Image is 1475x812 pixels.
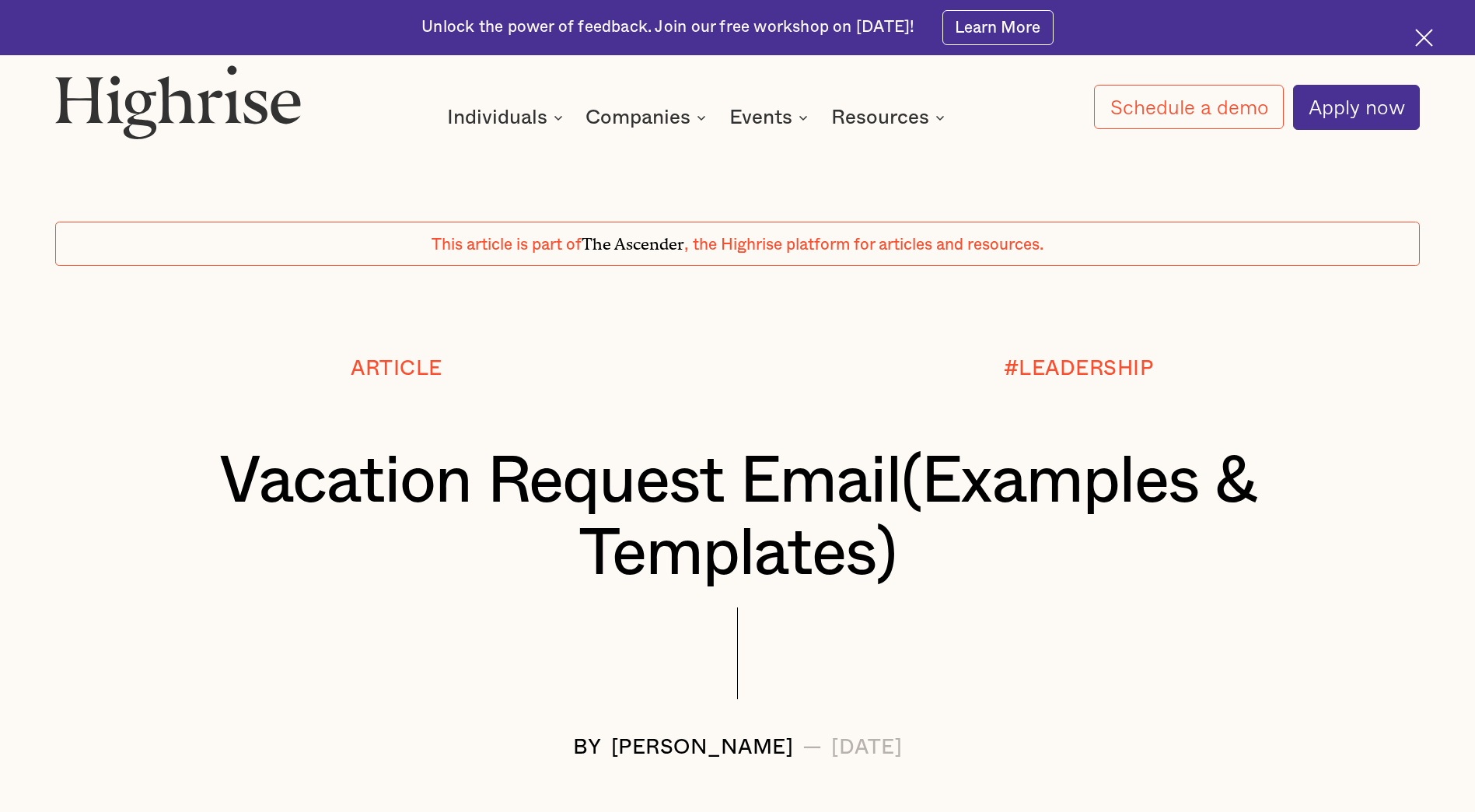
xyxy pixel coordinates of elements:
a: Apply now [1293,85,1420,130]
div: Individuals [447,108,547,127]
div: Unlock the power of feedback. Join our free workshop on [DATE]! [421,16,914,38]
h1: Vacation Request Email(Examples & Templates) [112,446,1363,590]
div: BY [573,737,602,759]
div: Resources [831,108,929,127]
a: Learn More [942,10,1054,45]
div: #LEADERSHIP [1004,358,1154,380]
img: Cross icon [1415,29,1433,47]
div: Resources [831,108,949,127]
a: Schedule a demo [1094,85,1283,129]
div: Companies [585,108,711,127]
span: , the Highrise platform for articles and resources. [684,236,1043,253]
div: Article [351,358,442,380]
div: Events [729,108,792,127]
div: — [802,737,823,759]
span: This article is part of [432,236,582,253]
div: Events [729,108,813,127]
div: Individuals [447,108,568,127]
img: Highrise logo [55,65,302,139]
div: Companies [585,108,690,127]
div: [PERSON_NAME] [611,737,794,759]
div: [DATE] [831,737,902,759]
span: The Ascender [582,231,684,250]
